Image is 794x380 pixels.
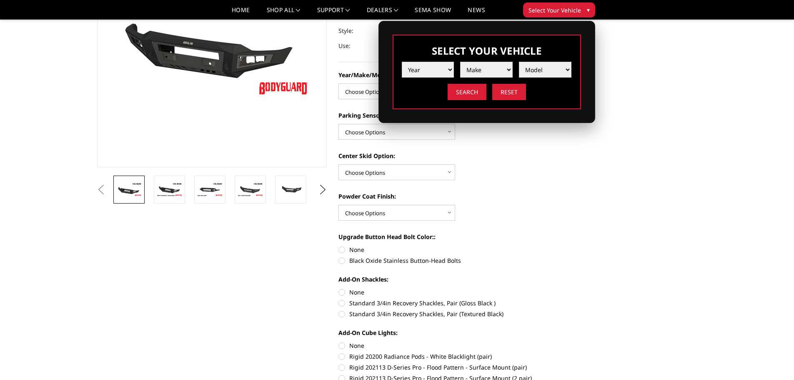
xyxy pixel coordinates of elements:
label: Black Oxide Stainless Button-Head Bolts [338,256,569,265]
button: Select Your Vehicle [523,3,595,18]
label: Powder Coat Finish: [338,192,569,201]
button: Previous [95,184,108,196]
input: Reset [492,84,526,100]
label: Standard 3/4in Recovery Shackles, Pair (Gloss Black ) [338,299,569,307]
a: SEMA Show [415,7,451,19]
label: None [338,288,569,297]
img: A2L Series - Base Front Bumper (Non Winch) [237,182,263,197]
span: ▾ [587,5,590,14]
img: A2L Series - Base Front Bumper (Non Winch) [197,182,223,197]
img: A2L Series - Base Front Bumper (Non Winch) [116,182,142,197]
label: None [338,245,569,254]
a: shop all [267,7,301,19]
img: A2L Series - Base Front Bumper (Non Winch) [156,182,183,197]
select: Please select the value from list. [460,62,513,78]
label: None [338,341,569,350]
a: Dealers [367,7,398,19]
label: Add-On Cube Lights: [338,328,569,337]
a: Support [317,7,350,19]
a: Home [232,7,250,19]
input: Search [448,84,486,100]
a: News [468,7,485,19]
label: Parking Sensor Cutouts: [338,111,569,120]
dt: Use: [338,38,380,53]
span: Select Your Vehicle [528,6,581,15]
h3: Select Your Vehicle [402,44,572,58]
label: Center Skid Option: [338,151,569,160]
select: Please select the value from list. [402,62,454,78]
label: Rigid 20200 Radiance Pods - White Blacklight (pair) [338,352,569,361]
label: Rigid 202113 D-Series Pro - Flood Pattern - Surface Mount (pair) [338,363,569,372]
img: A2L Series - Base Front Bumper (Non Winch) [278,184,304,196]
dt: Style: [338,23,380,38]
button: Next [316,184,329,196]
label: Year/Make/Model: [338,70,569,79]
label: Add-On Shackles: [338,275,569,284]
label: Upgrade Button Head Bolt Color:: [338,232,569,241]
label: Standard 3/4in Recovery Shackles, Pair (Textured Black) [338,310,569,318]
